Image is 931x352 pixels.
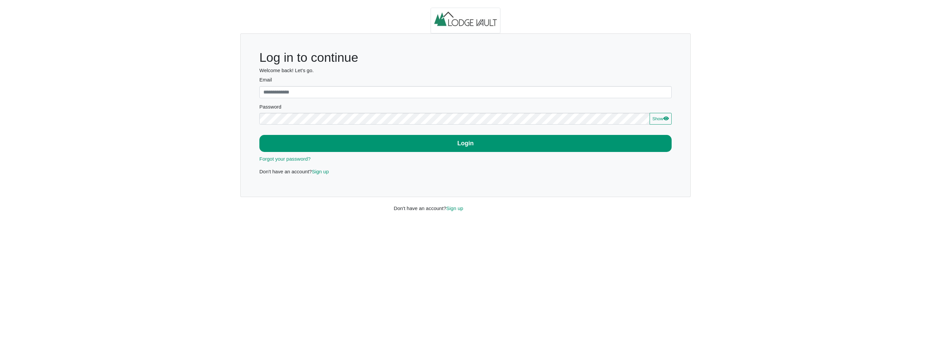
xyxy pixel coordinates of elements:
a: Sign up [446,205,463,211]
button: Showeye fill [650,113,672,125]
legend: Password [259,103,672,113]
label: Email [259,76,672,84]
h6: Welcome back! Let's go. [259,67,672,73]
div: Don't have an account? [389,197,542,212]
svg: eye fill [663,116,669,121]
a: Sign up [312,169,329,174]
img: logo.2b93711c.jpg [431,8,501,34]
b: Login [457,140,474,147]
button: Login [259,135,672,152]
p: Don't have an account? [259,168,672,176]
h1: Log in to continue [259,50,672,65]
a: Forgot your password? [259,156,310,162]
